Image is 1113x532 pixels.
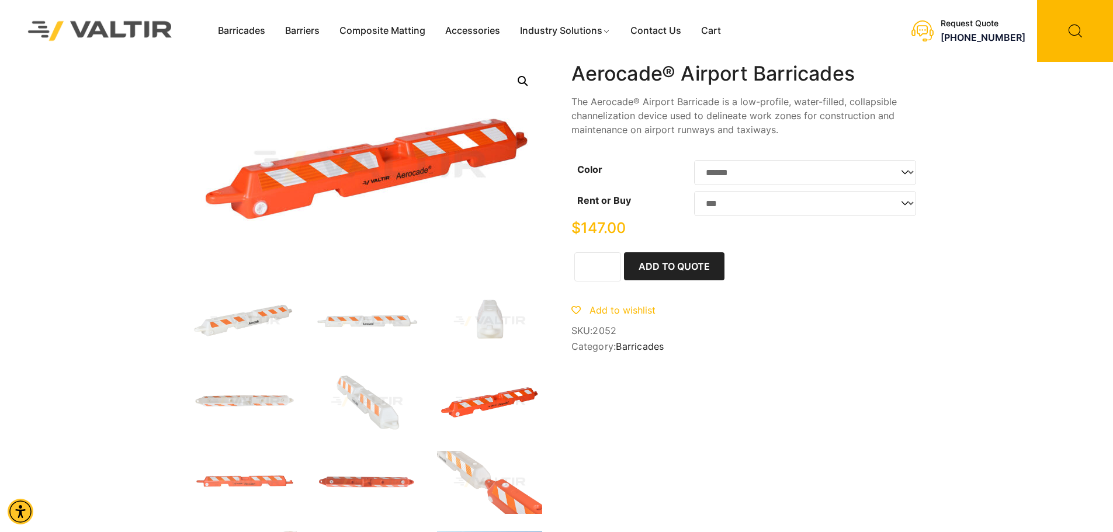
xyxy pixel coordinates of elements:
[8,499,33,524] div: Accessibility Menu
[571,304,656,316] a: Add to wishlist
[192,451,297,514] img: An orange traffic barrier with reflective white stripes, labeled "Aerocade," designed for safety ...
[616,340,664,352] a: Barricades
[624,252,724,280] button: Add to Quote
[192,370,297,433] img: text, letter
[571,325,922,336] span: SKU:
[13,6,188,55] img: Valtir Rentals
[577,194,631,206] label: Rent or Buy
[571,219,581,237] span: $
[330,22,435,40] a: Composite Matting
[208,22,275,40] a: Barricades
[314,370,419,433] img: A white traffic barrier with orange and white reflective stripes, designed for road safety and de...
[437,451,542,514] img: Two interlocking traffic barriers, one white with orange stripes and one orange with white stripe...
[941,19,1025,29] div: Request Quote
[941,32,1025,43] a: call (888) 496-3625
[571,62,922,86] h1: Aerocade® Airport Barricades
[590,304,656,316] span: Add to wishlist
[571,341,922,352] span: Category:
[275,22,330,40] a: Barriers
[592,325,616,336] span: 2052
[192,290,297,353] img: Aerocade_Nat_3Q-1.jpg
[314,290,419,353] img: A white safety barrier with orange reflective stripes and the brand name "Aerocade" printed on it.
[574,252,621,281] input: Product quantity
[571,95,922,137] p: The Aerocade® Airport Barricade is a low-profile, water-filled, collapsible channelization device...
[577,164,602,175] label: Color
[437,370,542,433] img: An orange traffic barrier with reflective white stripes, designed for safety and visibility.
[691,22,731,40] a: Cart
[435,22,510,40] a: Accessories
[437,290,542,353] img: A white plastic container with a spout, featuring horizontal red stripes on the side.
[512,71,533,92] a: Open this option
[620,22,691,40] a: Contact Us
[510,22,620,40] a: Industry Solutions
[314,451,419,514] img: An orange traffic barrier with white reflective stripes, designed for road safety and visibility.
[571,219,626,237] bdi: 147.00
